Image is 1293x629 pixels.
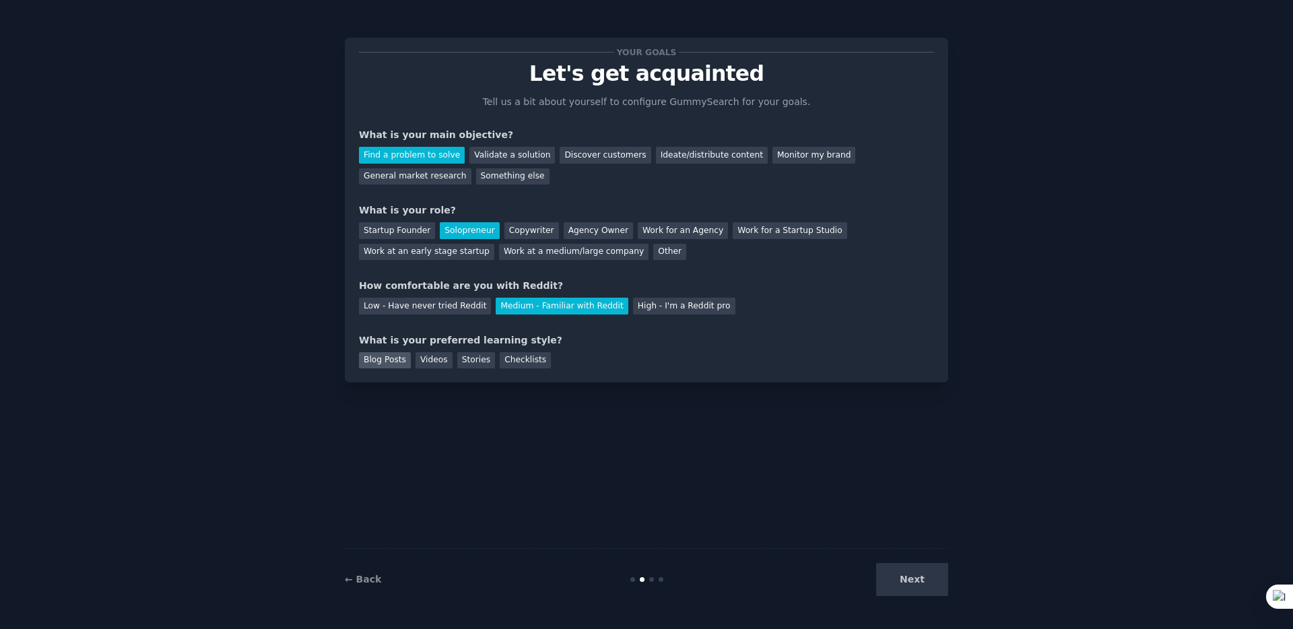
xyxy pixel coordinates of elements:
[656,147,768,164] div: Ideate/distribute content
[564,222,633,239] div: Agency Owner
[359,62,934,86] p: Let's get acquainted
[476,168,550,185] div: Something else
[359,298,491,314] div: Low - Have never tried Reddit
[416,352,453,369] div: Videos
[560,147,651,164] div: Discover customers
[359,128,934,142] div: What is your main objective?
[504,222,559,239] div: Copywriter
[496,298,628,314] div: Medium - Familiar with Reddit
[359,222,435,239] div: Startup Founder
[359,244,494,261] div: Work at an early stage startup
[457,352,495,369] div: Stories
[359,279,934,293] div: How comfortable are you with Reddit?
[359,333,934,347] div: What is your preferred learning style?
[638,222,728,239] div: Work for an Agency
[499,244,649,261] div: Work at a medium/large company
[500,352,551,369] div: Checklists
[359,203,934,218] div: What is your role?
[469,147,555,164] div: Validate a solution
[345,574,381,585] a: ← Back
[653,244,686,261] div: Other
[359,168,471,185] div: General market research
[614,45,679,59] span: Your goals
[633,298,735,314] div: High - I'm a Reddit pro
[477,95,816,109] p: Tell us a bit about yourself to configure GummySearch for your goals.
[359,147,465,164] div: Find a problem to solve
[359,352,411,369] div: Blog Posts
[733,222,847,239] div: Work for a Startup Studio
[772,147,855,164] div: Monitor my brand
[440,222,499,239] div: Solopreneur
